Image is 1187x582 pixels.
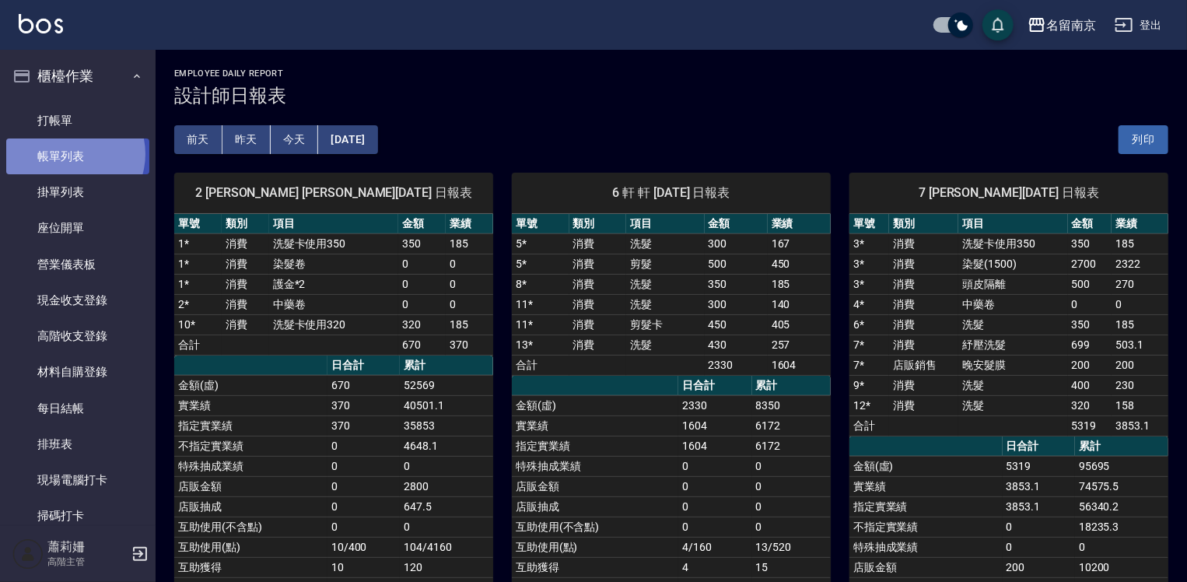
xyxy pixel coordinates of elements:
td: 消費 [889,335,958,355]
td: 中藥卷 [958,294,1067,314]
a: 排班表 [6,426,149,462]
td: 450 [705,314,768,335]
button: [DATE] [318,125,377,154]
th: 累計 [400,356,493,376]
td: 0 [678,476,751,496]
td: 0 [752,476,831,496]
td: 剪髮卡 [626,314,705,335]
td: 洗髮 [626,294,705,314]
td: 中藥卷 [269,294,398,314]
td: 不指定實業績 [849,517,1003,537]
td: 167 [768,233,831,254]
td: 消費 [889,375,958,395]
td: 2800 [400,476,493,496]
td: 2700 [1068,254,1112,274]
th: 金額 [705,214,768,234]
td: 特殊抽成業績 [174,456,327,476]
th: 金額 [398,214,446,234]
td: 消費 [569,254,627,274]
td: 消費 [569,314,627,335]
th: 單號 [849,214,889,234]
table: a dense table [512,214,831,376]
td: 35853 [400,415,493,436]
span: 2 [PERSON_NAME] [PERSON_NAME][DATE] 日報表 [193,185,474,201]
th: 單號 [512,214,569,234]
td: 消費 [222,314,269,335]
td: 店販銷售 [889,355,958,375]
td: 200 [1003,557,1075,577]
td: 185 [1112,233,1168,254]
th: 類別 [569,214,627,234]
td: 2322 [1112,254,1168,274]
a: 打帳單 [6,103,149,138]
td: 洗髮卡使用350 [269,233,398,254]
td: 5319 [1003,456,1075,476]
a: 營業儀表板 [6,247,149,282]
a: 掃碼打卡 [6,498,149,534]
a: 掛單列表 [6,174,149,210]
td: 1604 [678,436,751,456]
th: 單號 [174,214,222,234]
td: 10/400 [327,537,400,557]
td: 1604 [768,355,831,375]
img: Logo [19,14,63,33]
td: 消費 [889,274,958,294]
td: 指定實業績 [174,415,327,436]
td: 0 [398,274,446,294]
td: 56340.2 [1075,496,1168,517]
td: 0 [400,456,493,476]
td: 消費 [889,233,958,254]
td: 互助獲得 [174,557,327,577]
td: 185 [1112,314,1168,335]
td: 185 [446,233,493,254]
th: 項目 [269,214,398,234]
td: 647.5 [400,496,493,517]
span: 7 [PERSON_NAME][DATE] 日報表 [868,185,1150,201]
td: 0 [398,254,446,274]
table: a dense table [849,214,1168,436]
td: 金額(虛) [174,375,327,395]
a: 現場電腦打卡 [6,462,149,498]
th: 日合計 [678,376,751,396]
th: 累計 [752,376,831,396]
td: 互助使用(不含點) [512,517,678,537]
td: 670 [398,335,446,355]
td: 13/520 [752,537,831,557]
td: 店販金額 [849,557,1003,577]
td: 370 [327,395,400,415]
td: 0 [678,517,751,537]
td: 特殊抽成業績 [849,537,1003,557]
table: a dense table [174,214,493,356]
td: 18235.3 [1075,517,1168,537]
td: 200 [1068,355,1112,375]
td: 200 [1112,355,1168,375]
td: 0 [400,517,493,537]
td: 0 [327,476,400,496]
th: 日合計 [1003,436,1075,457]
td: 1604 [678,415,751,436]
td: 店販金額 [512,476,678,496]
span: 6 軒 軒 [DATE] 日報表 [530,185,812,201]
button: 列印 [1119,125,1168,154]
td: 500 [705,254,768,274]
td: 0 [1003,537,1075,557]
td: 0 [678,496,751,517]
td: 370 [446,335,493,355]
td: 0 [398,294,446,314]
a: 帳單列表 [6,138,149,174]
td: 實業績 [512,415,678,436]
td: 5319 [1068,415,1112,436]
p: 高階主管 [47,555,127,569]
td: 消費 [222,233,269,254]
td: 6172 [752,436,831,456]
td: 95695 [1075,456,1168,476]
td: 洗髮 [958,395,1067,415]
td: 晚安髮膜 [958,355,1067,375]
td: 金額(虛) [849,456,1003,476]
td: 0 [1003,517,1075,537]
a: 座位開單 [6,210,149,246]
td: 350 [398,233,446,254]
td: 503.1 [1112,335,1168,355]
td: 消費 [222,294,269,314]
td: 染髮(1500) [958,254,1067,274]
